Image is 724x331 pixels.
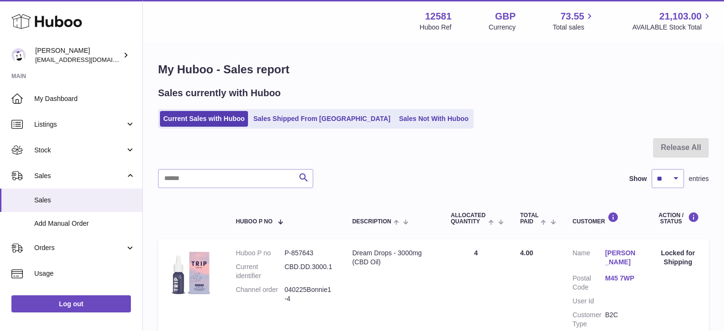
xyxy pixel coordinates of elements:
span: 21,103.00 [659,10,702,23]
dt: Channel order [236,285,284,303]
div: [PERSON_NAME] [35,46,121,64]
div: Action / Status [657,212,699,225]
a: 21,103.00 AVAILABLE Stock Total [632,10,713,32]
span: Orders [34,243,125,252]
span: Description [352,219,391,225]
a: M45 7WP [605,274,637,283]
span: entries [689,174,709,183]
span: Total paid [520,212,539,225]
span: Usage [34,269,135,278]
span: Add Manual Order [34,219,135,228]
div: Huboo Ref [420,23,452,32]
span: Total sales [553,23,595,32]
h1: My Huboo - Sales report [158,62,709,77]
span: Listings [34,120,125,129]
a: [PERSON_NAME] [605,249,637,267]
span: Sales [34,196,135,205]
span: 73.55 [560,10,584,23]
span: ALLOCATED Quantity [451,212,486,225]
dd: CBD.DD.3000.1 [285,262,333,281]
a: 73.55 Total sales [553,10,595,32]
a: Sales Not With Huboo [396,111,472,127]
dt: Huboo P no [236,249,284,258]
dd: 040225Bonnie1-4 [285,285,333,303]
div: Currency [489,23,516,32]
span: Sales [34,171,125,181]
a: Current Sales with Huboo [160,111,248,127]
span: 4.00 [520,249,533,257]
h2: Sales currently with Huboo [158,87,281,100]
a: Sales Shipped From [GEOGRAPHIC_DATA] [250,111,394,127]
span: My Dashboard [34,94,135,103]
img: ibrewis@drink-trip.com [11,48,26,62]
strong: 12581 [425,10,452,23]
span: Huboo P no [236,219,272,225]
dd: P-857643 [285,249,333,258]
dt: Postal Code [573,274,605,292]
dt: Customer Type [573,311,605,329]
label: Show [629,174,647,183]
dt: User Id [573,297,605,306]
span: [EMAIL_ADDRESS][DOMAIN_NAME] [35,56,140,63]
dt: Name [573,249,605,269]
span: AVAILABLE Stock Total [632,23,713,32]
dd: B2C [605,311,637,329]
div: Dream Drops - 3000mg (CBD Oil) [352,249,432,267]
dt: Current identifier [236,262,284,281]
img: 1694773909.png [168,249,215,296]
strong: GBP [495,10,516,23]
a: Log out [11,295,131,312]
div: Customer [573,212,638,225]
span: Stock [34,146,125,155]
div: Locked for Shipping [657,249,699,267]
